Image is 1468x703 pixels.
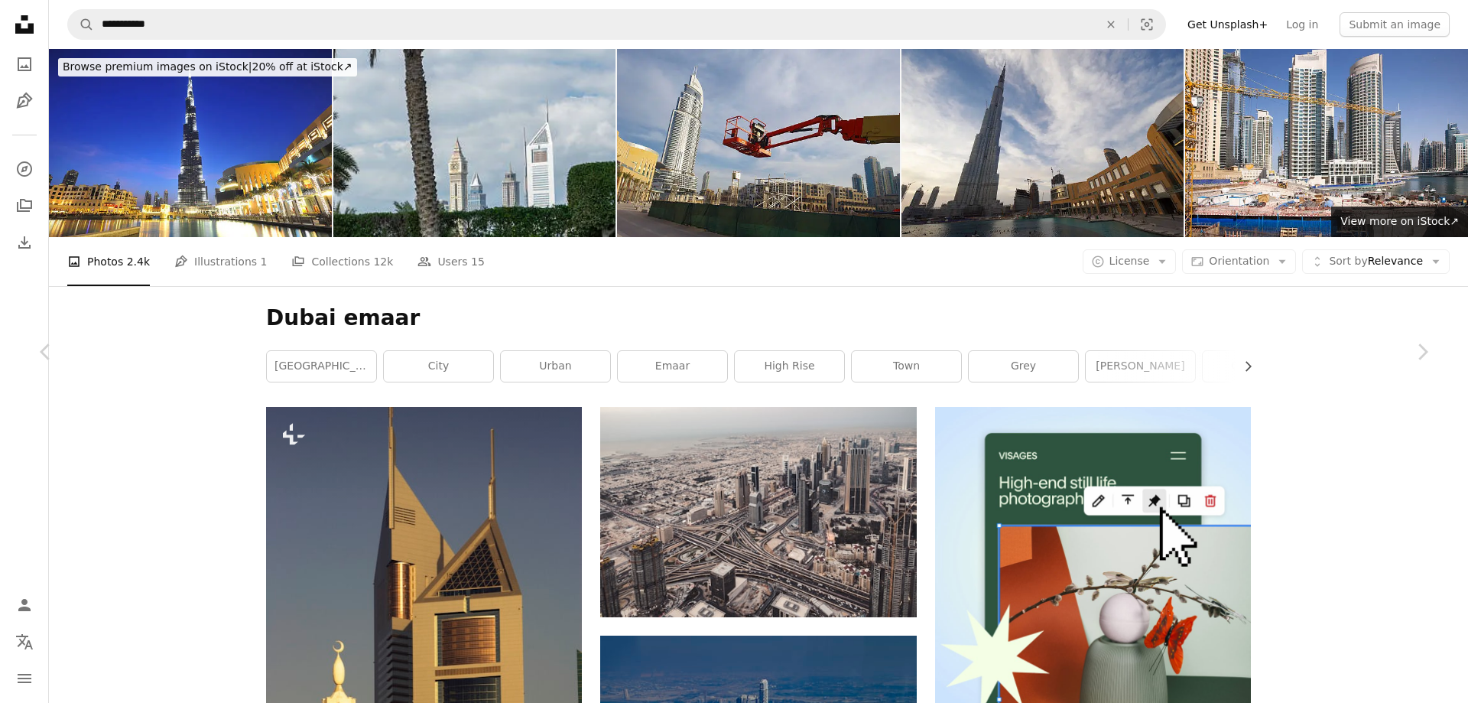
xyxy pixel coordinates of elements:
[63,60,252,73] span: Browse premium images on iStock |
[1083,249,1177,274] button: License
[617,49,900,237] img: dubai mall and the address downtown hotel
[261,253,268,270] span: 1
[333,49,616,237] img: View of Skyscrapers and high-rise buildings from landscaped park near Sheikh's Palace in Dubai, U...
[63,60,352,73] span: 20% off at iStock ↗
[901,49,1184,237] img: the world tallest building
[67,9,1166,40] form: Find visuals sitewide
[417,237,485,286] a: Users 15
[600,505,916,519] a: aerial view of city buildings during daytime
[735,351,844,382] a: high rise
[9,590,40,620] a: Log in / Sign up
[9,663,40,694] button: Menu
[49,49,332,237] img: Dubai city night view
[68,10,94,39] button: Search Unsplash
[9,49,40,80] a: Photos
[1086,351,1195,382] a: [PERSON_NAME]
[1178,12,1277,37] a: Get Unsplash+
[266,637,582,651] a: a tall building with a white dome in front of it
[1331,207,1468,237] a: View more on iStock↗
[1340,12,1450,37] button: Submit an image
[1277,12,1327,37] a: Log in
[852,351,961,382] a: town
[49,49,366,86] a: Browse premium images on iStock|20% off at iStock↗
[1329,254,1423,269] span: Relevance
[174,237,267,286] a: Illustrations 1
[1209,255,1269,267] span: Orientation
[9,154,40,184] a: Explore
[266,304,1251,332] h1: Dubai emaar
[1376,278,1468,425] a: Next
[501,351,610,382] a: urban
[9,190,40,221] a: Collections
[1185,49,1468,237] img: Dubai Marina
[1329,255,1367,267] span: Sort by
[1302,249,1450,274] button: Sort byRelevance
[373,253,393,270] span: 12k
[471,253,485,270] span: 15
[1203,351,1312,382] a: cityscape
[1234,351,1251,382] button: scroll list to the right
[1182,249,1296,274] button: Orientation
[267,351,376,382] a: [GEOGRAPHIC_DATA]
[9,627,40,657] button: Language
[384,351,493,382] a: city
[9,227,40,258] a: Download History
[1129,10,1165,39] button: Visual search
[618,351,727,382] a: emaar
[9,86,40,116] a: Illustrations
[1094,10,1128,39] button: Clear
[291,237,393,286] a: Collections 12k
[1109,255,1150,267] span: License
[969,351,1078,382] a: grey
[1340,215,1459,227] span: View more on iStock ↗
[600,407,916,617] img: aerial view of city buildings during daytime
